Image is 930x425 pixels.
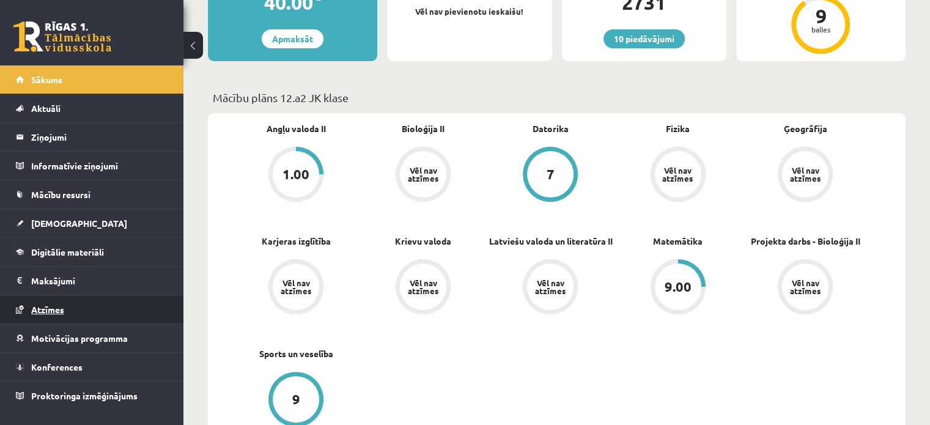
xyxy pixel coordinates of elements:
[802,6,839,26] div: 9
[279,279,313,295] div: Vēl nav atzīmes
[16,382,168,410] a: Proktoringa izmēģinājums
[232,259,360,317] a: Vēl nav atzīmes
[16,180,168,209] a: Mācību resursi
[13,21,111,52] a: Rīgas 1. Tālmācības vidusskola
[395,235,451,248] a: Krievu valoda
[31,361,83,372] span: Konferences
[614,259,742,317] a: 9.00
[402,122,445,135] a: Bioloģija II
[262,235,331,248] a: Karjeras izglītība
[16,267,168,295] a: Maksājumi
[406,279,440,295] div: Vēl nav atzīmes
[16,152,168,180] a: Informatīvie ziņojumi
[661,166,695,182] div: Vēl nav atzīmes
[259,347,333,360] a: Sports un veselība
[31,218,127,229] span: [DEMOGRAPHIC_DATA]
[742,259,869,317] a: Vēl nav atzīmes
[213,89,901,106] p: Mācību plāns 12.a2 JK klase
[802,26,839,33] div: balles
[665,280,692,294] div: 9.00
[31,152,168,180] legend: Informatīvie ziņojumi
[16,353,168,381] a: Konferences
[653,235,703,248] a: Matemātika
[282,168,309,181] div: 1.00
[31,74,62,85] span: Sākums
[31,246,104,257] span: Digitālie materiāli
[31,267,168,295] legend: Maksājumi
[360,259,487,317] a: Vēl nav atzīmes
[742,147,869,204] a: Vēl nav atzīmes
[31,304,64,315] span: Atzīmes
[16,123,168,151] a: Ziņojumi
[666,122,690,135] a: Fizika
[16,65,168,94] a: Sākums
[31,333,128,344] span: Motivācijas programma
[360,147,487,204] a: Vēl nav atzīmes
[406,166,440,182] div: Vēl nav atzīmes
[31,189,90,200] span: Mācību resursi
[16,94,168,122] a: Aktuāli
[267,122,326,135] a: Angļu valoda II
[603,29,685,48] a: 10 piedāvājumi
[783,122,827,135] a: Ģeogrāfija
[292,393,300,406] div: 9
[788,166,822,182] div: Vēl nav atzīmes
[262,29,323,48] a: Apmaksāt
[533,122,569,135] a: Datorika
[16,295,168,323] a: Atzīmes
[16,209,168,237] a: [DEMOGRAPHIC_DATA]
[16,324,168,352] a: Motivācijas programma
[614,147,742,204] a: Vēl nav atzīmes
[547,168,555,181] div: 7
[393,6,545,18] p: Vēl nav pievienotu ieskaišu!
[232,147,360,204] a: 1.00
[489,235,612,248] a: Latviešu valoda un literatūra II
[16,238,168,266] a: Digitālie materiāli
[31,390,138,401] span: Proktoringa izmēģinājums
[750,235,860,248] a: Projekta darbs - Bioloģija II
[533,279,567,295] div: Vēl nav atzīmes
[31,103,61,114] span: Aktuāli
[487,147,614,204] a: 7
[788,279,822,295] div: Vēl nav atzīmes
[487,259,614,317] a: Vēl nav atzīmes
[31,123,168,151] legend: Ziņojumi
